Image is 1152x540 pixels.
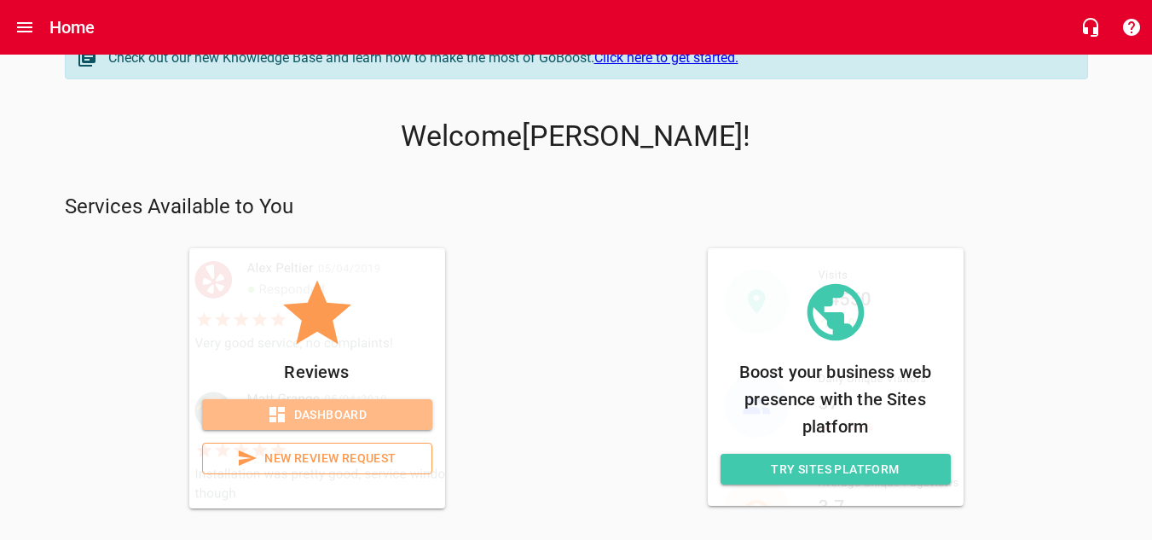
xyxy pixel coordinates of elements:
[721,454,951,485] a: Try Sites Platform
[1070,7,1111,48] button: Live Chat
[217,448,418,469] span: New Review Request
[721,358,951,440] p: Boost your business web presence with the Sites platform
[108,48,1070,68] div: Check out our new Knowledge Base and learn how to make the most of GoBoost.
[734,459,937,480] span: Try Sites Platform
[49,14,96,41] h6: Home
[202,358,432,386] p: Reviews
[202,443,432,474] a: New Review Request
[202,399,432,431] a: Dashboard
[65,119,1088,154] p: Welcome [PERSON_NAME] !
[1111,7,1152,48] button: Support Portal
[216,404,419,426] span: Dashboard
[594,49,738,66] a: Click here to get started.
[4,7,45,48] button: Open drawer
[65,194,1088,221] p: Services Available to You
